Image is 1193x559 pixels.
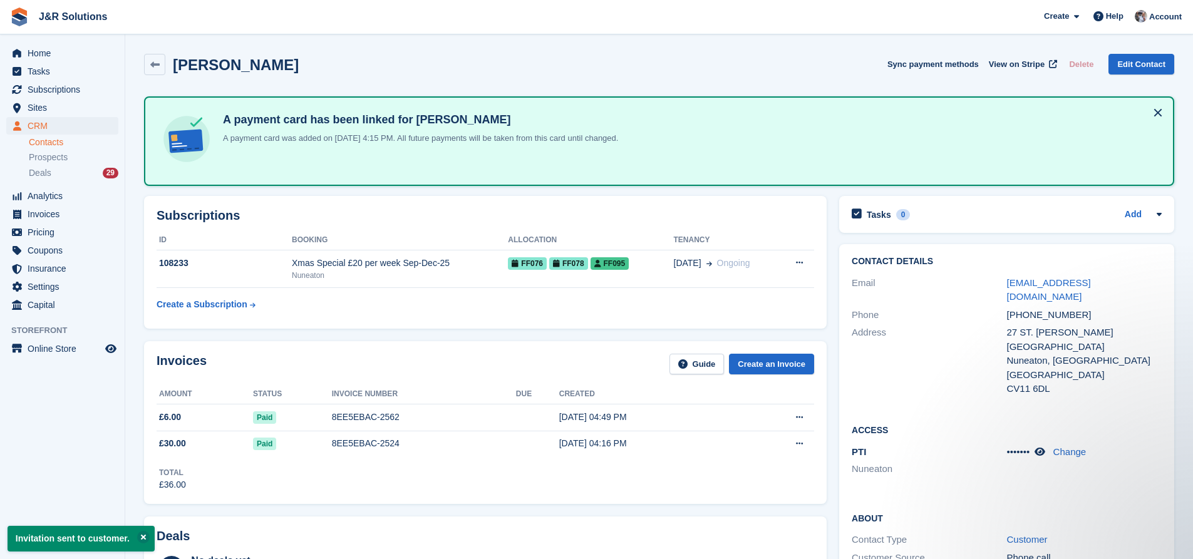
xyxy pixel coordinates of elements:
[28,81,103,98] span: Subscriptions
[984,54,1060,74] a: View on Stripe
[1106,10,1123,23] span: Help
[157,529,190,543] h2: Deals
[852,276,1006,304] div: Email
[717,258,750,268] span: Ongoing
[989,58,1045,71] span: View on Stripe
[159,437,186,450] span: £30.00
[28,242,103,259] span: Coupons
[28,187,103,205] span: Analytics
[852,533,1006,547] div: Contact Type
[28,44,103,62] span: Home
[157,354,207,374] h2: Invoices
[159,478,186,491] div: £36.00
[1007,308,1162,322] div: [PHONE_NUMBER]
[1044,10,1069,23] span: Create
[157,298,247,311] div: Create a Subscription
[10,8,29,26] img: stora-icon-8386f47178a22dfd0bd8f6a31ec36ba5ce8667c1dd55bd0f319d3a0aa187defe.svg
[1125,208,1142,222] a: Add
[1007,277,1091,302] a: [EMAIL_ADDRESS][DOMAIN_NAME]
[28,205,103,223] span: Invoices
[28,99,103,116] span: Sites
[852,308,1006,322] div: Phone
[28,63,103,80] span: Tasks
[6,260,118,277] a: menu
[6,205,118,223] a: menu
[867,209,891,220] h2: Tasks
[852,511,1162,524] h2: About
[103,341,118,356] a: Preview store
[157,257,292,270] div: 108233
[11,324,125,337] span: Storefront
[28,340,103,357] span: Online Store
[29,151,118,164] a: Prospects
[6,296,118,314] a: menu
[549,257,588,270] span: FF078
[292,257,508,270] div: Xmas Special £20 per week Sep-Dec-25
[729,354,814,374] a: Create an Invoice
[852,257,1162,267] h2: Contact Details
[1007,534,1048,545] a: Customer
[292,230,508,250] th: Booking
[6,187,118,205] a: menu
[1135,10,1147,23] img: Steve Revell
[852,326,1006,396] div: Address
[6,117,118,135] a: menu
[508,257,547,270] span: FF076
[29,167,51,179] span: Deals
[28,117,103,135] span: CRM
[28,223,103,241] span: Pricing
[34,6,112,27] a: J&R Solutions
[1007,326,1162,354] div: 27 ST. [PERSON_NAME][GEOGRAPHIC_DATA]
[159,467,186,478] div: Total
[1007,354,1162,368] div: Nuneaton, [GEOGRAPHIC_DATA]
[6,340,118,357] a: menu
[29,167,118,180] a: Deals 29
[852,462,1006,476] li: Nuneaton
[29,151,68,163] span: Prospects
[516,384,559,404] th: Due
[674,230,778,250] th: Tenancy
[6,278,118,295] a: menu
[159,411,181,424] span: £6.00
[1007,446,1030,457] span: •••••••
[896,209,911,220] div: 0
[6,44,118,62] a: menu
[157,230,292,250] th: ID
[591,257,629,270] span: FF095
[29,136,118,148] a: Contacts
[28,296,103,314] span: Capital
[253,438,276,450] span: Paid
[669,354,725,374] a: Guide
[852,423,1162,436] h2: Access
[28,260,103,277] span: Insurance
[852,446,866,457] span: PTI
[1007,382,1162,396] div: CV11 6DL
[8,526,155,551] p: Invitation sent to customer.
[1007,368,1162,382] div: [GEOGRAPHIC_DATA]
[887,54,979,74] button: Sync payment methods
[332,437,516,450] div: 8EE5EBAC-2524
[332,384,516,404] th: Invoice number
[6,223,118,241] a: menu
[6,81,118,98] a: menu
[157,208,814,223] h2: Subscriptions
[103,168,118,178] div: 29
[332,411,516,424] div: 8EE5EBAC-2562
[6,99,118,116] a: menu
[1108,54,1174,74] a: Edit Contact
[173,56,299,73] h2: [PERSON_NAME]
[160,113,213,165] img: card-linked-ebf98d0992dc2aeb22e95c0e3c79077019eb2392cfd83c6a337811c24bc77127.svg
[6,63,118,80] a: menu
[559,411,743,424] div: [DATE] 04:49 PM
[559,384,743,404] th: Created
[218,132,618,145] p: A payment card was added on [DATE] 4:15 PM. All future payments will be taken from this card unti...
[253,384,332,404] th: Status
[292,270,508,281] div: Nuneaton
[6,242,118,259] a: menu
[559,437,743,450] div: [DATE] 04:16 PM
[218,113,618,127] h4: A payment card has been linked for [PERSON_NAME]
[1064,54,1098,74] button: Delete
[674,257,701,270] span: [DATE]
[1053,446,1087,457] a: Change
[157,293,256,316] a: Create a Subscription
